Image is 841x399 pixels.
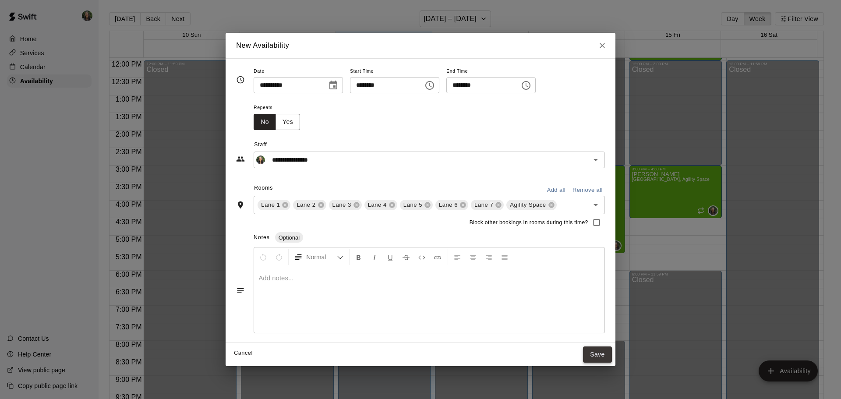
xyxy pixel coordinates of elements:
span: Lane 2 [293,201,319,209]
div: Agility Space [506,200,556,210]
button: Choose time, selected time is 6:00 PM [517,77,535,94]
span: Agility Space [506,201,549,209]
button: Format Bold [351,249,366,265]
span: Lane 7 [471,201,497,209]
span: End Time [446,66,536,78]
button: Formatting Options [290,249,347,265]
button: Save [583,346,612,363]
span: Repeats [254,102,307,114]
span: Lane 3 [329,201,355,209]
button: Insert Code [414,249,429,265]
svg: Timing [236,75,245,84]
span: Normal [306,253,337,261]
span: Notes [254,234,269,240]
div: Lane 5 [400,200,433,210]
button: Justify Align [497,249,512,265]
button: Format Italics [367,249,382,265]
button: Close [594,38,610,53]
button: Cancel [229,346,257,360]
button: Choose date, selected date is Aug 11, 2025 [325,77,342,94]
div: Lane 1 [258,200,290,210]
button: Format Underline [383,249,398,265]
span: Date [254,66,343,78]
div: outlined button group [254,114,300,130]
h6: New Availability [236,40,289,51]
button: Add all [542,184,570,197]
div: Lane 6 [435,200,468,210]
img: Megan MacDonald [256,155,265,164]
button: Remove all [570,184,605,197]
button: Center Align [466,249,481,265]
span: Start Time [350,66,439,78]
span: Lane 4 [364,201,390,209]
button: Left Align [450,249,465,265]
span: Lane 6 [435,201,461,209]
span: Staff [254,138,605,152]
button: Insert Link [430,249,445,265]
button: Open [590,199,602,211]
div: Lane 3 [329,200,362,210]
div: Lane 2 [293,200,326,210]
svg: Rooms [236,201,245,209]
button: Choose time, selected time is 3:00 PM [421,77,438,94]
button: Format Strikethrough [399,249,413,265]
span: Rooms [254,185,273,191]
button: Undo [256,249,271,265]
span: Optional [275,234,303,241]
div: Lane 4 [364,200,397,210]
button: Open [590,154,602,166]
button: Right Align [481,249,496,265]
span: Lane 1 [258,201,283,209]
div: Lane 7 [471,200,504,210]
svg: Notes [236,286,245,295]
button: Redo [272,249,286,265]
span: Block other bookings in rooms during this time? [470,219,588,227]
svg: Staff [236,155,245,163]
span: Lane 5 [400,201,426,209]
button: Yes [276,114,300,130]
button: No [254,114,276,130]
